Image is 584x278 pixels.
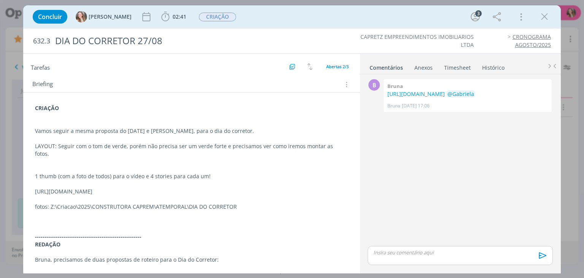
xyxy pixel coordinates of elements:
span: 02:41 [173,13,186,20]
span: Abertas 2/3 [326,64,349,69]
p: LAYOUT: Seguir com o tom de verde, porém não precisa ser um verde forte e precisamos ver como ire... [35,142,348,158]
button: CRIAÇÃO [198,12,236,22]
p: 1 thumb (com a foto de todos) para o vídeo e 4 stories para cada um! [35,173,348,180]
span: 632.3 [33,37,50,45]
span: Briefing [32,80,53,89]
p: fotos: Z:\Criacao\2025\CONSTRUTORA CAPREM\ATEMPORAL\DIA DO CORRETOR [35,203,348,211]
a: [URL][DOMAIN_NAME] [387,90,445,97]
a: Timesheet [444,61,471,72]
img: G [76,11,87,22]
span: Concluir [38,14,62,20]
span: [PERSON_NAME] [89,14,132,19]
span: [DATE] 17:06 [402,102,430,109]
span: @Gabriela [448,90,474,97]
div: dialog [23,5,560,273]
a: CRONOGRAMA AGOSTO/2025 [513,33,551,48]
div: B [368,79,380,91]
span: CRIAÇÃO [199,13,236,21]
a: CAPRETZ EMPREENDIMENTOS IMOBILIARIOS LTDA [360,33,474,48]
button: 3 [469,11,481,23]
strong: CRIAÇÃO [35,104,59,112]
div: 3 [475,10,482,17]
button: G[PERSON_NAME] [76,11,132,22]
a: Histórico [482,61,505,72]
p: Vamos seguir a mesma proposta do [DATE] e [PERSON_NAME], para o dia do corretor. [35,127,348,135]
div: DIA DO CORRETOR 27/08 [52,32,332,50]
a: Comentários [369,61,403,72]
div: Anexos [414,64,433,72]
img: arrow-down-up.svg [307,63,313,70]
button: 02:41 [159,11,188,23]
button: Concluir [33,10,67,24]
b: Bruna [387,83,403,89]
p: Bruna [387,102,400,109]
p: [URL][DOMAIN_NAME] [35,188,348,195]
p: Bruna, precisamos de duas propostas de roteiro para o Dia do Corretor: [35,256,348,264]
strong: REDAÇÃO [35,241,60,248]
span: Tarefas [31,62,50,71]
strong: -------------------------------------------------------- [35,233,141,240]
